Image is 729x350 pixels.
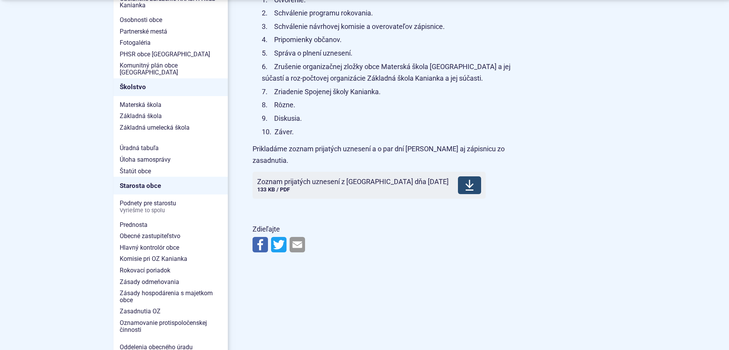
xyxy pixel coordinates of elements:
span: Školstvo [120,81,222,93]
a: Zásady hospodárenia s majetkom obce [114,287,228,306]
span: Základná škola [120,110,222,122]
a: Rokovací poriadok [114,265,228,276]
li: Zriadenie Spojenej školy Kanianka. [262,86,527,98]
img: Zdieľať e-mailom [290,237,305,252]
li: Správa o plnení uznesení. [262,47,527,59]
a: Zásady odmeňovania [114,276,228,288]
a: Fotogaléria [114,37,228,49]
span: Komisie pri OZ Kanianka [120,253,222,265]
span: Prednosta [120,219,222,231]
a: Zasadnutia OZ [114,306,228,317]
span: Osobnosti obce [120,14,222,26]
a: Starosta obce [114,177,228,194]
span: Zásady hospodárenia s majetkom obce [120,287,222,306]
li: Pripomienky občanov. [262,34,527,46]
li: Zrušenie organizačnej zložky obce Materská škola [GEOGRAPHIC_DATA] a jej súčastí a roz-počtovej o... [262,61,527,85]
span: Oznamovanie protispoločenskej činnosti [120,317,222,335]
span: Materská škola [120,99,222,111]
a: Podnety pre starostuVyriešme to spolu [114,198,228,216]
a: Úradná tabuľa [114,142,228,154]
span: Zoznam prijatých uznesení z [GEOGRAPHIC_DATA] dňa [DATE] [257,178,449,186]
a: Partnerské mestá [114,26,228,37]
span: PHSR obce [GEOGRAPHIC_DATA] [120,49,222,60]
span: Vyriešme to spolu [120,208,222,214]
p: Zdieľajte [253,223,527,235]
span: 133 KB / PDF [257,186,290,193]
a: Základná umelecká škola [114,122,228,134]
a: Prednosta [114,219,228,231]
span: Zásady odmeňovania [120,276,222,288]
a: PHSR obce [GEOGRAPHIC_DATA] [114,49,228,60]
a: Štatút obce [114,166,228,177]
a: Úloha samosprávy [114,154,228,166]
span: Starosta obce [120,180,222,192]
a: Komunitný plán obce [GEOGRAPHIC_DATA] [114,60,228,78]
a: Komisie pri OZ Kanianka [114,253,228,265]
li: Záver. [262,126,527,138]
span: Obecné zastupiteľstvo [120,230,222,242]
span: Partnerské mestá [120,26,222,37]
img: Zdieľať na Twitteri [271,237,287,252]
span: Štatút obce [120,166,222,177]
span: Základná umelecká škola [120,122,222,134]
a: Zoznam prijatých uznesení z [GEOGRAPHIC_DATA] dňa [DATE]133 KB / PDF [253,172,486,199]
a: Oznamovanie protispoločenskej činnosti [114,317,228,335]
span: Podnety pre starostu [120,198,222,216]
span: Zasadnutia OZ [120,306,222,317]
a: Obecné zastupiteľstvo [114,230,228,242]
a: Základná škola [114,110,228,122]
span: Rokovací poriadok [120,265,222,276]
span: Hlavný kontrolór obce [120,242,222,254]
span: Úradná tabuľa [120,142,222,154]
span: Komunitný plán obce [GEOGRAPHIC_DATA] [120,60,222,78]
span: Úloha samosprávy [120,154,222,166]
a: Materská škola [114,99,228,111]
img: Zdieľať na Facebooku [253,237,268,252]
span: Fotogaléria [120,37,222,49]
li: Diskusia. [262,113,527,125]
a: Hlavný kontrolór obce [114,242,228,254]
li: Rôzne. [262,99,527,111]
p: Prikladáme zoznam prijatých uznesení a o par dní [PERSON_NAME] aj zápisnicu zo zasadnutia. [253,143,527,167]
li: Schválenie návrhovej komisie a overovateľov zápisnice. [262,21,527,33]
a: Školstvo [114,78,228,96]
li: Schválenie programu rokovania. [262,7,527,19]
a: Osobnosti obce [114,14,228,26]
